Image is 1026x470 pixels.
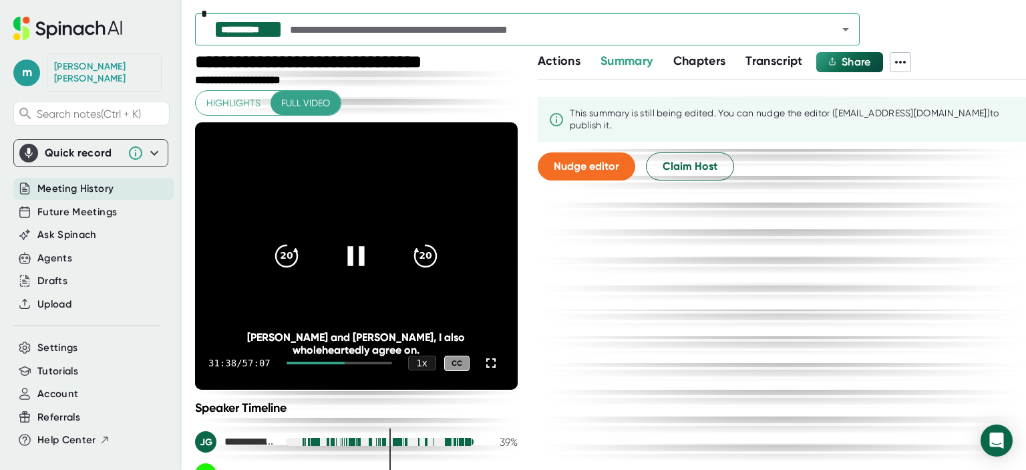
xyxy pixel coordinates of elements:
button: Actions [538,52,580,70]
button: Agents [37,251,72,266]
span: Nudge editor [554,160,619,172]
button: Chapters [673,52,726,70]
button: Highlights [196,91,271,116]
div: 1 x [408,356,436,370]
div: This summary is still being edited. You can nudge the editor ([EMAIL_ADDRESS][DOMAIN_NAME]) to pu... [570,108,1015,131]
div: [PERSON_NAME] and [PERSON_NAME], I also wholeheartedly agree on. [227,331,485,356]
div: Michael Schmidt [54,61,154,84]
span: Summary [601,53,653,68]
button: Referrals [37,410,80,425]
span: Claim Host [663,158,717,174]
button: Nudge editor [538,152,635,181]
button: Open [836,20,855,39]
button: Settings [37,340,78,356]
div: Quick record [19,140,162,166]
span: Help Center [37,433,96,448]
span: Full video [281,95,330,112]
button: Share [816,52,883,72]
div: CC [444,356,470,371]
button: Drafts [37,273,67,289]
span: Search notes (Ctrl + K) [37,108,166,120]
button: Summary [601,52,653,70]
div: Quick record [45,146,121,160]
span: Highlights [206,95,261,112]
span: Actions [538,53,580,68]
div: JG [195,431,216,453]
div: Speaker Timeline [195,400,518,415]
button: Meeting History [37,181,114,197]
button: Future Meetings [37,205,117,220]
span: Share [842,55,871,68]
button: Claim Host [646,152,734,181]
div: Open Intercom Messenger [981,425,1013,457]
div: 31:38 / 57:07 [208,358,271,368]
button: Ask Spinach [37,227,97,243]
button: Upload [37,297,71,312]
span: Transcript [745,53,803,68]
div: 39 % [484,436,518,449]
span: m [13,60,40,86]
button: Full video [271,91,341,116]
span: Chapters [673,53,726,68]
button: Help Center [37,433,110,448]
button: Tutorials [37,364,78,379]
button: Transcript [745,52,803,70]
div: James Granberry [195,431,275,453]
button: Account [37,386,78,402]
